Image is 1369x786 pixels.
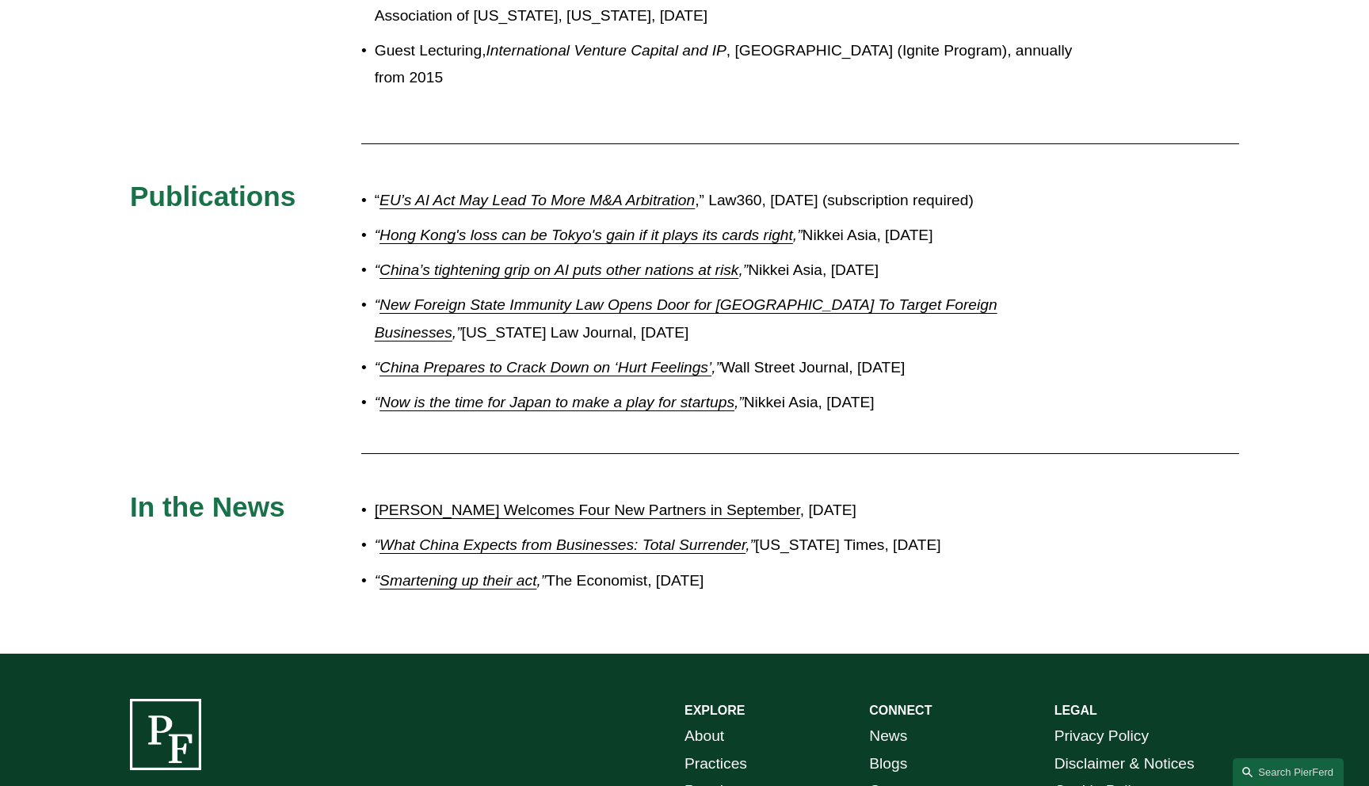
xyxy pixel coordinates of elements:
[375,257,1100,284] p: Nikkei Asia, [DATE]
[375,536,379,553] em: “
[1054,750,1195,778] a: Disclaimer & Notices
[375,37,1100,92] p: Guest Lecturing, , [GEOGRAPHIC_DATA] (Ignite Program), annually from 2015
[375,532,1100,559] p: [US_STATE] Times, [DATE]
[375,497,1100,525] p: , [DATE]
[684,723,724,750] a: About
[379,192,695,208] a: EU’s AI Act May Lead To More M&A Arbitration
[375,572,379,589] em: “
[130,491,285,522] span: In the News
[711,359,721,376] em: ,”
[375,187,1100,215] p: “ ,” Law360, [DATE] (subscription required)
[684,704,745,717] strong: EXPLORE
[734,394,744,410] em: ,”
[684,750,747,778] a: Practices
[746,536,755,553] em: ,”
[375,227,379,243] em: “
[375,222,1100,250] p: Nikkei Asia, [DATE]
[1054,704,1097,717] strong: LEGAL
[375,354,1100,382] p: Wall Street Journal, [DATE]
[738,261,748,278] em: ,”
[869,723,907,750] a: News
[379,572,536,589] a: Smartening up their act
[379,536,746,553] a: What China Expects from Businesses: Total Surrender
[793,227,803,243] em: ,”
[375,389,1100,417] p: Nikkei Asia, [DATE]
[379,394,734,410] a: Now is the time for Japan to make a play for startups
[375,567,1100,595] p: The Economist, [DATE]
[375,296,997,341] a: New Foreign State Immunity Law Opens Door for [GEOGRAPHIC_DATA] To Target Foreign Businesses
[1233,758,1344,786] a: Search this site
[869,704,932,717] strong: CONNECT
[379,261,738,278] a: China’s tightening grip on AI puts other nations at risk
[486,42,726,59] em: International Venture Capital and IP
[375,394,379,410] em: “
[375,502,800,518] a: [PERSON_NAME] Welcomes Four New Partners in September
[375,292,1100,346] p: [US_STATE] Law Journal, [DATE]
[869,750,907,778] a: Blogs
[379,227,793,243] a: Hong Kong's loss can be Tokyo's gain if it plays its cards right
[536,572,546,589] em: ,”
[375,261,379,278] em: “
[452,324,462,341] em: ,”
[379,359,711,376] a: China Prepares to Crack Down on ‘Hurt Feelings’
[375,296,379,313] em: “
[130,181,296,212] span: Publications
[375,359,379,376] em: “
[1054,723,1149,750] a: Privacy Policy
